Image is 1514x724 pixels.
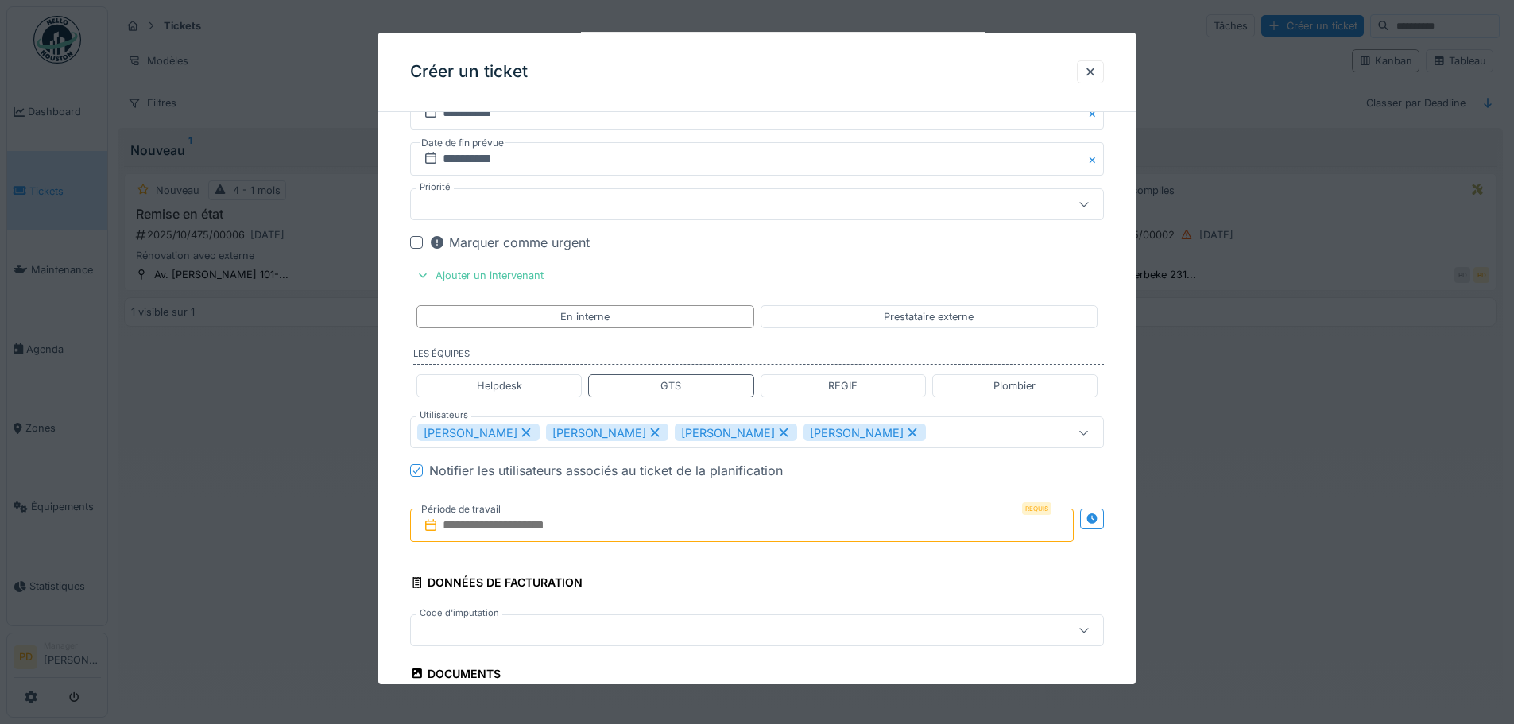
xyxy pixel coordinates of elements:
label: Période de travail [420,501,502,518]
div: Documents [410,662,501,689]
label: Les équipes [413,347,1104,365]
div: Notifier les utilisateurs associés au ticket de la planification [429,461,783,480]
div: REGIE [828,378,858,393]
div: [PERSON_NAME] [675,424,797,441]
div: En interne [560,309,610,324]
button: Close [1086,142,1104,176]
div: [PERSON_NAME] [546,424,668,441]
div: Prestataire externe [884,309,974,324]
div: [PERSON_NAME] [803,424,926,441]
label: Priorité [416,180,454,194]
label: Code d'imputation [416,606,502,620]
div: Plombier [993,378,1036,393]
div: Requis [1022,502,1051,515]
h3: Créer un ticket [410,62,528,82]
label: Utilisateurs [416,408,471,422]
button: Close [1086,96,1104,130]
div: Helpdesk [477,378,522,393]
div: [PERSON_NAME] [417,424,540,441]
div: Marquer comme urgent [429,233,590,252]
div: GTS [660,378,681,393]
div: Ajouter un intervenant [410,265,550,286]
label: Date de fin prévue [420,134,505,152]
div: Données de facturation [410,571,583,598]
